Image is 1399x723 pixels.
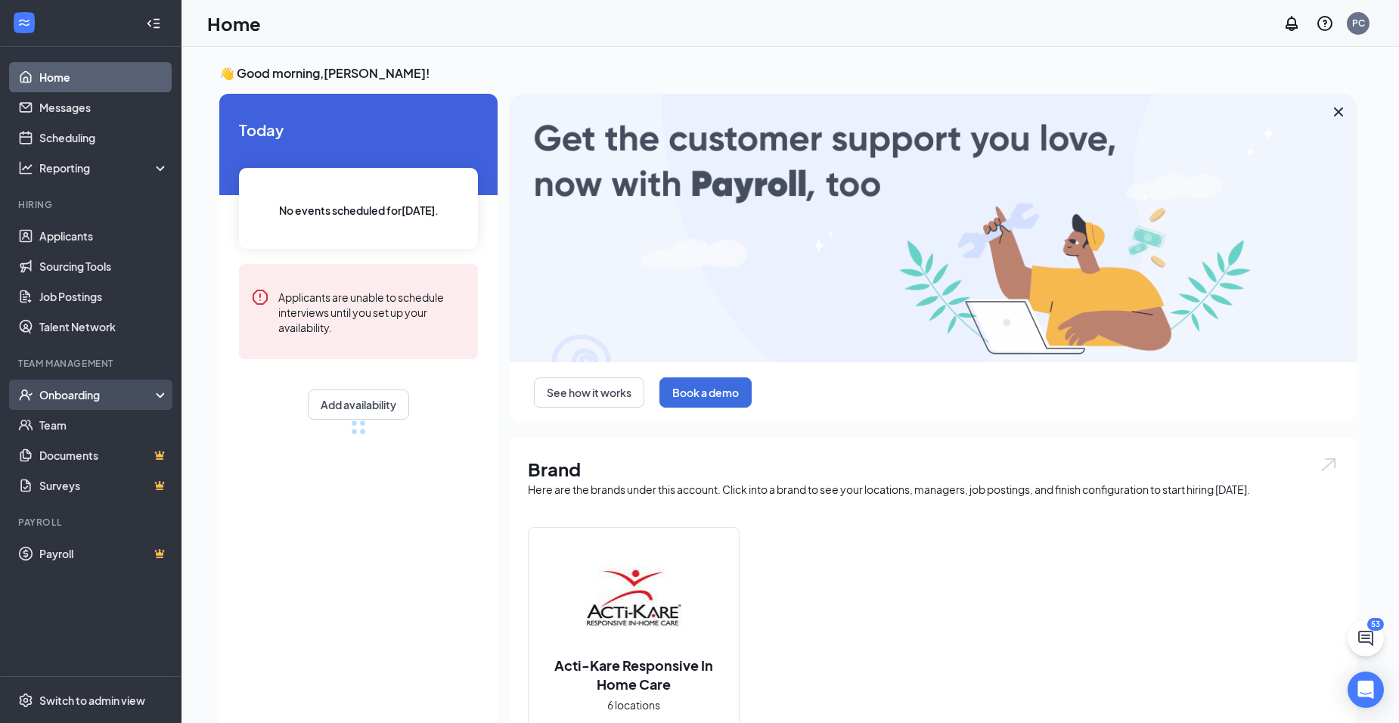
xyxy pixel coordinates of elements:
[39,538,169,569] a: PayrollCrown
[659,377,752,408] button: Book a demo
[17,15,32,30] svg: WorkstreamLogo
[207,11,261,36] h1: Home
[1283,14,1301,33] svg: Notifications
[1367,618,1384,631] div: 53
[39,221,169,251] a: Applicants
[219,65,1357,82] h3: 👋 Good morning, [PERSON_NAME] !
[18,516,166,529] div: Payroll
[1329,103,1348,121] svg: Cross
[18,198,166,211] div: Hiring
[534,377,644,408] button: See how it works
[18,357,166,370] div: Team Management
[39,251,169,281] a: Sourcing Tools
[1348,620,1384,656] button: ChatActive
[1352,17,1365,29] div: PC
[308,389,409,420] button: Add availability
[528,456,1339,482] h1: Brand
[278,288,466,335] div: Applicants are unable to schedule interviews until you set up your availability.
[251,288,269,306] svg: Error
[18,387,33,402] svg: UserCheck
[39,440,169,470] a: DocumentsCrown
[39,62,169,92] a: Home
[1319,456,1339,473] img: open.6027fd2a22e1237b5b06.svg
[39,92,169,123] a: Messages
[146,16,161,31] svg: Collapse
[1316,14,1334,33] svg: QuestionInfo
[18,693,33,708] svg: Settings
[39,410,169,440] a: Team
[18,160,33,175] svg: Analysis
[39,312,169,342] a: Talent Network
[351,420,366,435] div: loading meetings...
[1348,672,1384,708] div: Open Intercom Messenger
[39,281,169,312] a: Job Postings
[39,160,169,175] div: Reporting
[528,482,1339,497] div: Here are the brands under this account. Click into a brand to see your locations, managers, job p...
[39,470,169,501] a: SurveysCrown
[39,387,156,402] div: Onboarding
[279,202,439,219] span: No events scheduled for [DATE] .
[510,94,1357,362] img: payroll-large.gif
[1357,629,1375,647] svg: ChatActive
[39,693,145,708] div: Switch to admin view
[39,123,169,153] a: Scheduling
[607,697,660,713] span: 6 locations
[239,118,478,141] span: Today
[585,553,682,650] img: Acti-Kare Responsive In Home Care
[529,656,739,694] h2: Acti-Kare Responsive In Home Care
